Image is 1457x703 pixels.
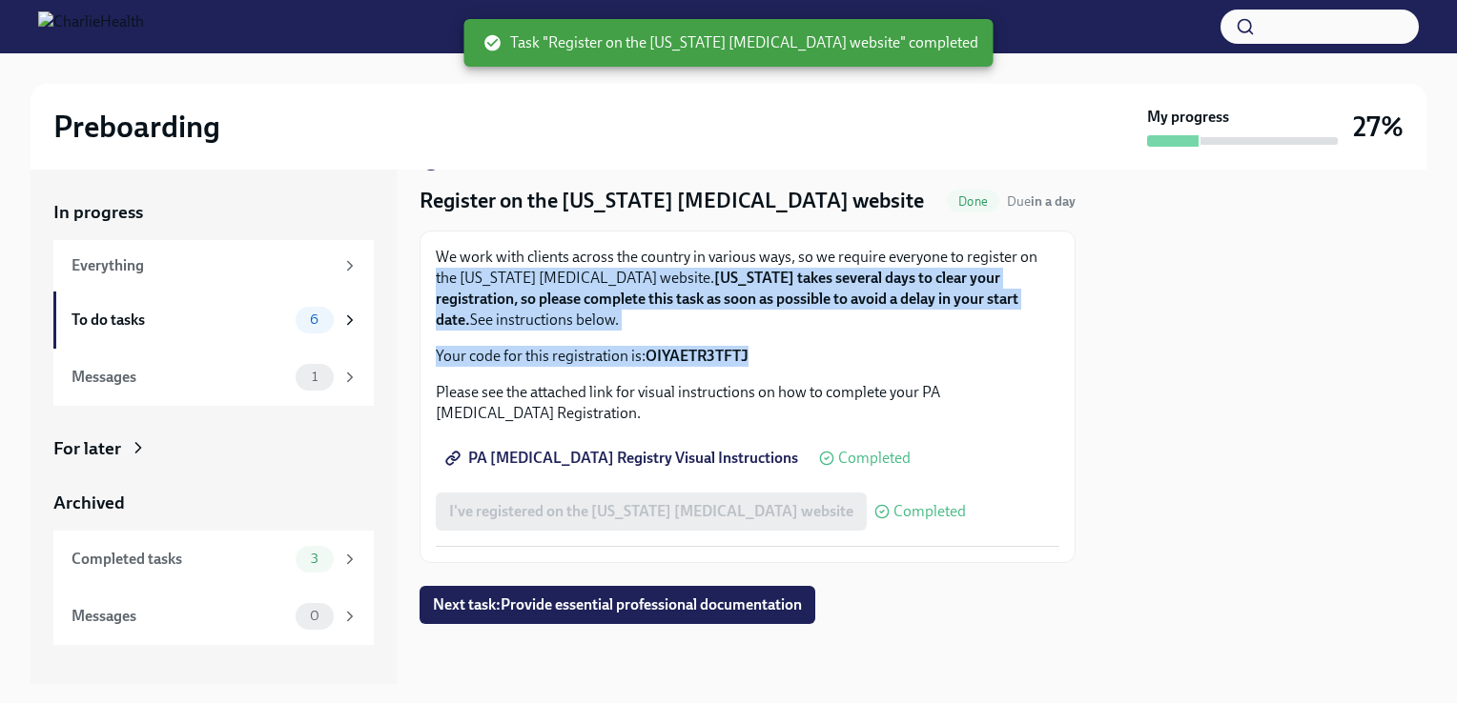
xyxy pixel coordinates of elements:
[436,382,1059,424] p: Please see the attached link for visual instructions on how to complete your PA [MEDICAL_DATA] Re...
[53,349,374,406] a: Messages1
[38,11,144,42] img: CharlieHealth
[72,255,334,276] div: Everything
[53,436,374,461] a: For later
[436,269,1018,329] strong: [US_STATE] takes several days to clear your registration, so please complete this task as soon as...
[53,491,374,515] a: Archived
[53,200,374,225] a: In progress
[1007,192,1076,211] span: August 21st, 2025 09:00
[72,549,288,570] div: Completed tasks
[53,240,374,291] a: Everything
[838,451,911,466] span: Completed
[72,606,288,627] div: Messages
[298,312,330,327] span: 6
[53,588,374,645] a: Messages0
[436,439,811,477] a: PA [MEDICAL_DATA] Registry Visual Instructions
[436,346,1059,367] p: Your code for this registration is:
[483,32,978,53] span: Task "Register on the [US_STATE] [MEDICAL_DATA] website" completed
[893,504,966,519] span: Completed
[1031,193,1076,210] strong: in a day
[420,187,924,215] h4: Register on the [US_STATE] [MEDICAL_DATA] website
[53,291,374,349] a: To do tasks6
[1007,193,1076,210] span: Due
[298,609,331,623] span: 0
[449,449,798,468] span: PA [MEDICAL_DATA] Registry Visual Instructions
[947,194,999,209] span: Done
[420,586,815,624] button: Next task:Provide essential professional documentation
[72,367,288,388] div: Messages
[1353,110,1404,144] h3: 27%
[72,310,288,331] div: To do tasks
[53,531,374,588] a: Completed tasks3
[436,247,1059,331] p: We work with clients across the country in various ways, so we require everyone to register on th...
[53,436,121,461] div: For later
[299,552,330,566] span: 3
[53,108,220,146] h2: Preboarding
[1147,107,1229,128] strong: My progress
[646,347,749,365] strong: OIYAETR3TFTJ
[433,595,802,614] span: Next task : Provide essential professional documentation
[300,370,329,384] span: 1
